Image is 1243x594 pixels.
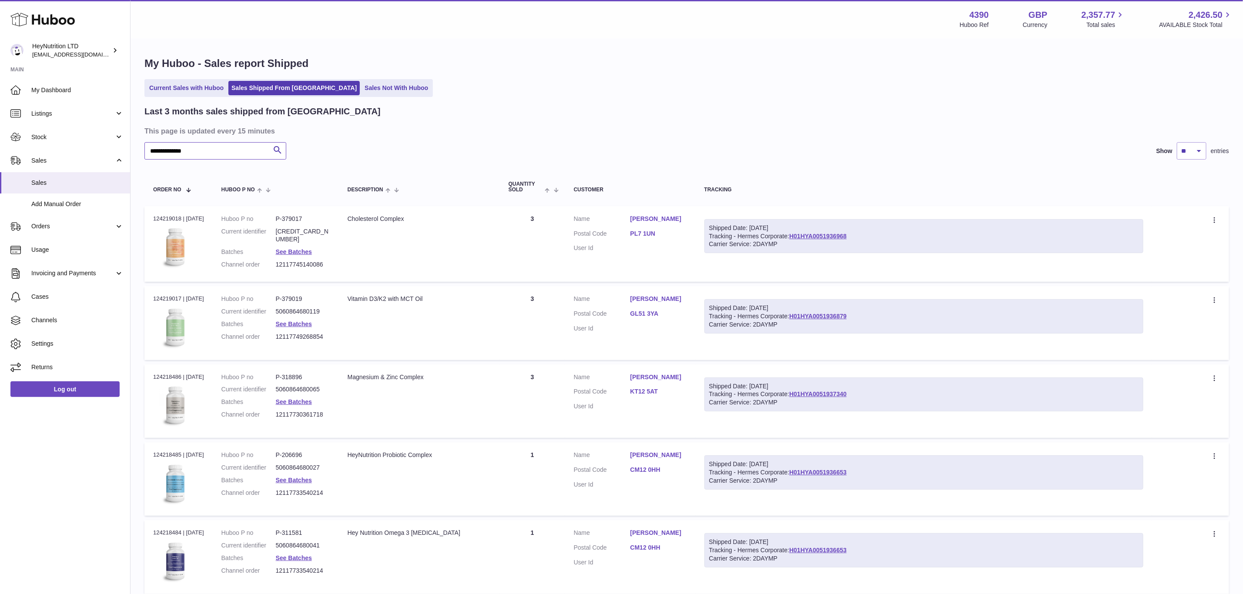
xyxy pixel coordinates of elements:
div: Carrier Service: 2DAYMP [709,240,1139,248]
a: H01HYA0051937340 [789,390,847,397]
dt: Current identifier [221,541,276,550]
div: HeyNutrition Probiotic Complex [348,451,491,459]
dt: Batches [221,476,276,484]
dd: 12117745140086 [276,260,330,269]
dd: 12117733540214 [276,489,330,497]
dt: Name [574,451,630,461]
div: Vitamin D3/K2 with MCT Oil [348,295,491,303]
td: 1 [500,520,565,594]
dd: P-379019 [276,295,330,303]
span: Returns [31,363,124,371]
dt: Current identifier [221,307,276,316]
dd: 5060864680119 [276,307,330,316]
strong: 4390 [969,9,989,21]
dt: Postal Code [574,387,630,398]
span: Add Manual Order [31,200,124,208]
a: See Batches [276,248,312,255]
dt: Name [574,295,630,305]
span: Total sales [1086,21,1125,29]
span: Orders [31,222,114,230]
a: [PERSON_NAME] [630,373,687,381]
img: 43901725567059.jpg [153,384,197,427]
dt: Batches [221,554,276,562]
img: 43901725566350.jpg [153,225,197,269]
a: Current Sales with Huboo [146,81,227,95]
span: Listings [31,110,114,118]
div: Hey Nutrition Omega 3 [MEDICAL_DATA] [348,529,491,537]
a: H01HYA0051936879 [789,313,847,320]
img: info@heynutrition.com [10,44,23,57]
dt: Huboo P no [221,373,276,381]
div: Shipped Date: [DATE] [709,304,1139,312]
dt: Postal Code [574,230,630,240]
img: 43901725567703.jpeg [153,462,197,505]
td: 3 [500,364,565,438]
dt: Huboo P no [221,451,276,459]
span: Settings [31,340,124,348]
a: H01HYA0051936968 [789,233,847,240]
dt: User Id [574,558,630,567]
div: Shipped Date: [DATE] [709,538,1139,546]
h2: Last 3 months sales shipped from [GEOGRAPHIC_DATA] [144,106,381,117]
a: [PERSON_NAME] [630,295,687,303]
div: Cholesterol Complex [348,215,491,223]
dt: Batches [221,248,276,256]
td: 3 [500,286,565,360]
a: [PERSON_NAME] [630,215,687,223]
div: Shipped Date: [DATE] [709,460,1139,468]
dt: Name [574,373,630,384]
strong: GBP [1029,9,1047,21]
a: H01HYA0051936653 [789,469,847,476]
a: PL7 1UN [630,230,687,238]
div: Currency [1023,21,1048,29]
a: Log out [10,381,120,397]
div: Tracking - Hermes Corporate: [704,299,1143,334]
div: Tracking - Hermes Corporate: [704,219,1143,254]
div: Carrier Service: 2DAYMP [709,477,1139,485]
span: Description [348,187,383,193]
dt: Channel order [221,333,276,341]
h1: My Huboo - Sales report Shipped [144,57,1229,70]
dt: Current identifier [221,227,276,244]
a: Sales Shipped From [GEOGRAPHIC_DATA] [228,81,360,95]
span: My Dashboard [31,86,124,94]
h3: This page is updated every 15 minutes [144,126,1227,136]
dt: Batches [221,398,276,406]
a: See Batches [276,320,312,327]
div: Huboo Ref [960,21,989,29]
dt: Name [574,215,630,225]
span: Cases [31,293,124,301]
div: 124218485 | [DATE] [153,451,204,459]
div: Tracking - Hermes Corporate: [704,377,1143,412]
dd: P-379017 [276,215,330,223]
div: Carrier Service: 2DAYMP [709,398,1139,407]
span: Stock [31,133,114,141]
span: Huboo P no [221,187,255,193]
div: Customer [574,187,687,193]
dt: Channel order [221,260,276,269]
div: Magnesium & Zinc Complex [348,373,491,381]
span: [EMAIL_ADDRESS][DOMAIN_NAME] [32,51,128,58]
span: Channels [31,316,124,324]
a: Sales Not With Huboo [362,81,431,95]
span: Invoicing and Payments [31,269,114,277]
div: Tracking - Hermes Corporate: [704,455,1143,490]
td: 3 [500,206,565,282]
dd: 5060864680065 [276,385,330,394]
a: See Batches [276,398,312,405]
dt: Name [574,529,630,539]
label: Show [1156,147,1173,155]
dt: Huboo P no [221,295,276,303]
dt: User Id [574,324,630,333]
a: [PERSON_NAME] [630,451,687,459]
dt: Postal Code [574,544,630,554]
span: Order No [153,187,181,193]
span: Usage [31,246,124,254]
a: H01HYA0051936653 [789,547,847,554]
dd: 12117733540214 [276,567,330,575]
span: Sales [31,179,124,187]
a: GL51 3YA [630,310,687,318]
dt: User Id [574,402,630,410]
span: 2,426.50 [1189,9,1223,21]
dt: Current identifier [221,464,276,472]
